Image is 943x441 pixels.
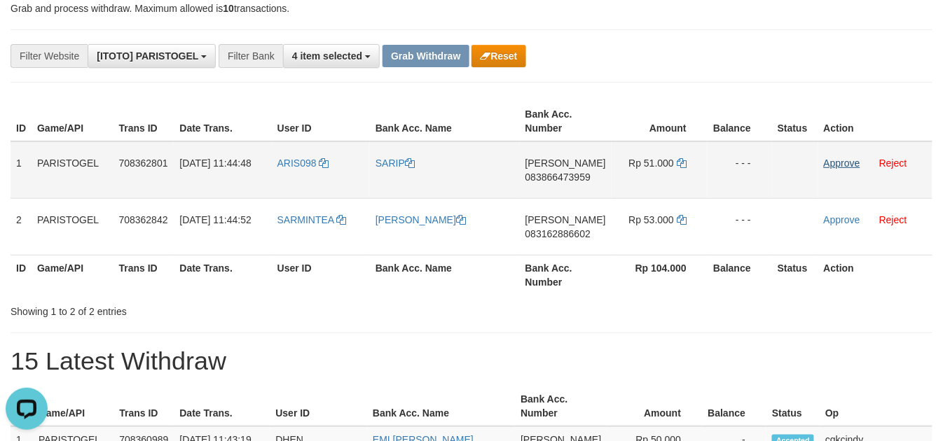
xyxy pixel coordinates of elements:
[820,386,932,426] th: Op
[370,101,520,141] th: Bank Acc. Name
[179,214,251,225] span: [DATE] 11:44:52
[292,50,362,62] span: 4 item selected
[277,157,329,169] a: ARIS098
[520,101,612,141] th: Bank Acc. Number
[113,386,174,426] th: Trans ID
[525,214,606,225] span: [PERSON_NAME]
[277,214,334,225] span: SARMINTEA
[629,214,675,225] span: Rp 53.000
[818,255,932,295] th: Action
[119,214,168,225] span: 708362842
[11,44,88,68] div: Filter Website
[11,141,32,199] td: 1
[629,157,675,169] span: Rp 51.000
[32,198,113,255] td: PARISTOGEL
[223,3,234,14] strong: 10
[879,157,907,169] a: Reject
[824,157,860,169] a: Approve
[607,386,702,426] th: Amount
[824,214,860,225] a: Approve
[219,44,283,68] div: Filter Bank
[11,299,383,318] div: Showing 1 to 2 of 2 entries
[33,386,113,426] th: Game/API
[277,157,317,169] span: ARIS098
[612,101,708,141] th: Amount
[32,141,113,199] td: PARISTOGEL
[11,101,32,141] th: ID
[772,255,818,295] th: Status
[277,214,347,225] a: SARMINTEA
[677,157,687,169] a: Copy 51000 to clipboard
[471,45,525,67] button: Reset
[708,141,772,199] td: - - -
[88,44,216,68] button: [ITOTO] PARISTOGEL
[525,228,591,239] span: Copy 083162886602 to clipboard
[879,214,907,225] a: Reject
[525,157,606,169] span: [PERSON_NAME]
[113,255,174,295] th: Trans ID
[367,386,515,426] th: Bank Acc. Name
[818,101,932,141] th: Action
[376,157,415,169] a: SARIP
[11,198,32,255] td: 2
[174,101,271,141] th: Date Trans.
[32,255,113,295] th: Game/API
[113,101,174,141] th: Trans ID
[376,214,466,225] a: [PERSON_NAME]
[97,50,198,62] span: [ITOTO] PARISTOGEL
[525,171,591,183] span: Copy 083866473959 to clipboard
[270,386,367,426] th: User ID
[11,1,932,15] p: Grab and process withdraw. Maximum allowed is transactions.
[708,101,772,141] th: Balance
[708,255,772,295] th: Balance
[677,214,687,225] a: Copy 53000 to clipboard
[702,386,766,426] th: Balance
[11,255,32,295] th: ID
[612,255,708,295] th: Rp 104.000
[708,198,772,255] td: - - -
[766,386,820,426] th: Status
[119,157,168,169] span: 708362801
[370,255,520,295] th: Bank Acc. Name
[174,255,271,295] th: Date Trans.
[515,386,607,426] th: Bank Acc. Number
[772,101,818,141] th: Status
[272,255,370,295] th: User ID
[174,386,270,426] th: Date Trans.
[272,101,370,141] th: User ID
[383,45,469,67] button: Grab Withdraw
[283,44,380,68] button: 4 item selected
[11,347,932,375] h1: 15 Latest Withdraw
[6,6,48,48] button: Open LiveChat chat widget
[520,255,612,295] th: Bank Acc. Number
[32,101,113,141] th: Game/API
[179,157,251,169] span: [DATE] 11:44:48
